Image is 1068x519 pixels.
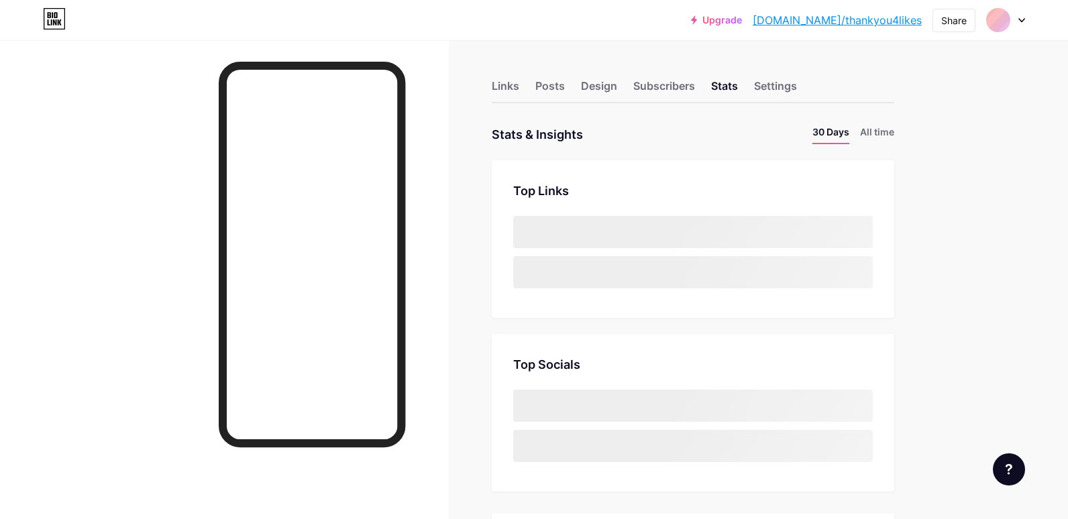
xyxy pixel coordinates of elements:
[492,125,583,144] div: Stats & Insights
[633,78,695,102] div: Subscribers
[860,125,894,144] li: All time
[941,13,967,27] div: Share
[581,78,617,102] div: Design
[812,125,849,144] li: 30 Days
[691,15,742,25] a: Upgrade
[754,78,797,102] div: Settings
[513,355,873,373] div: Top Socials
[492,78,519,102] div: Links
[753,12,922,28] a: [DOMAIN_NAME]/thankyou4likes
[711,78,738,102] div: Stats
[513,182,873,200] div: Top Links
[535,78,565,102] div: Posts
